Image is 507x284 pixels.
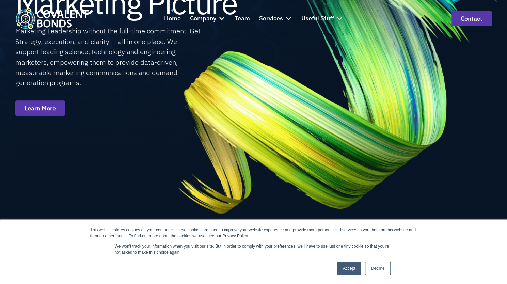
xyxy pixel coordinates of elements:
[405,210,507,284] iframe: Chat Widget
[301,9,343,28] div: Useful Stuff
[164,9,181,28] a: Home
[15,8,89,29] a: home
[164,14,181,23] div: Home
[337,262,361,275] a: Accept
[451,11,492,26] a: contact
[190,9,225,28] div: Company
[15,8,89,29] img: Covalent Bonds White / Teal Logo
[259,14,283,23] div: Services
[190,14,216,23] div: Company
[15,100,65,116] a: Learn More
[235,14,250,23] div: Team
[259,9,292,28] div: Services
[301,14,334,23] div: Useful Stuff
[365,262,390,275] a: Decline
[235,9,250,28] a: Team
[90,227,417,239] div: This website stores cookies on your computer. These cookies are used to improve your website expe...
[115,243,393,255] p: We won't track your information when you visit our site. But in order to comply with your prefere...
[15,26,202,88] div: Marketing Leadership without the full-time commitment. Get Strategy, execution, and clarity — all...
